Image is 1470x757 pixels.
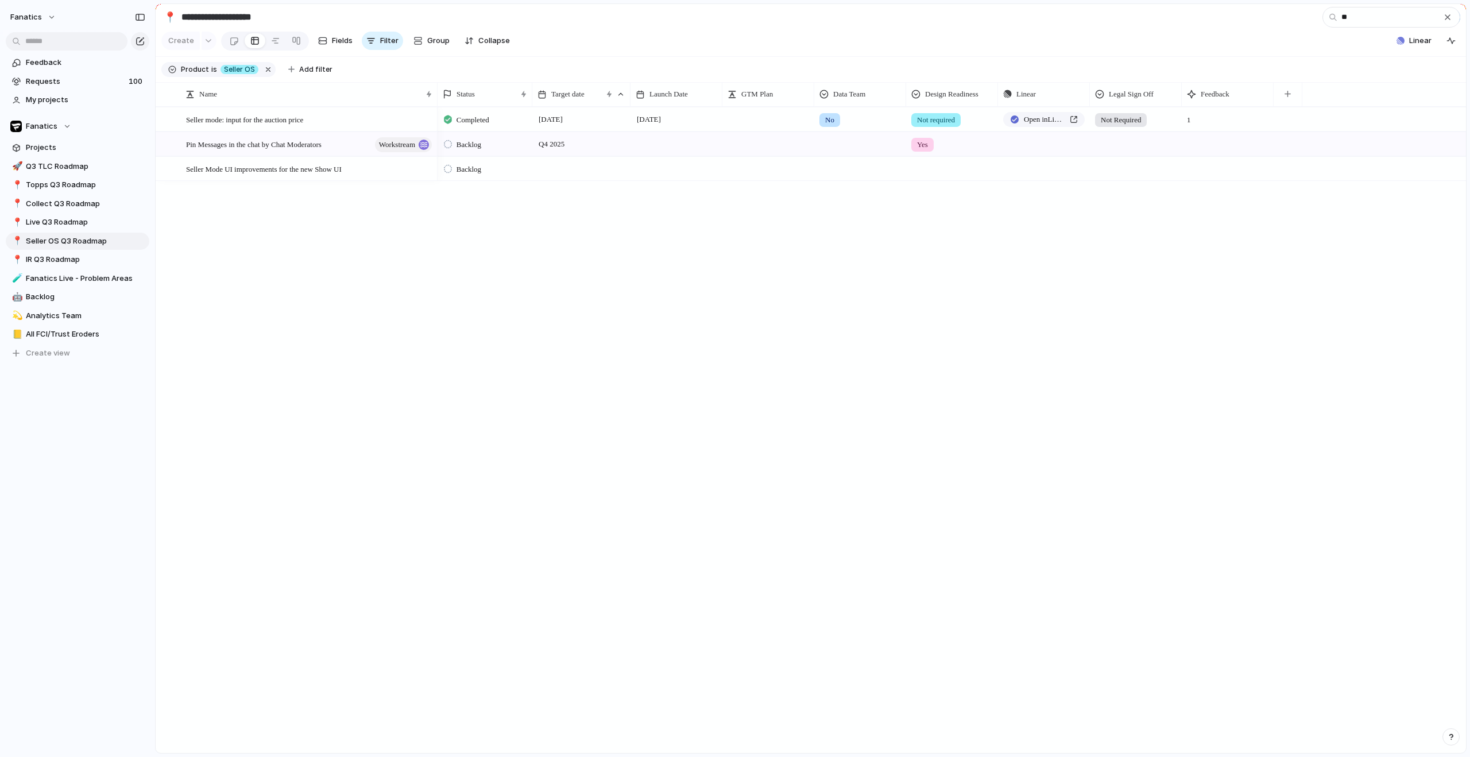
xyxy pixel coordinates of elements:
[375,137,432,152] button: workstream
[209,63,219,76] button: is
[1024,114,1065,125] span: Open in Linear
[10,273,22,284] button: 🧪
[299,64,332,75] span: Add filter
[634,113,664,126] span: [DATE]
[833,88,865,100] span: Data Team
[10,11,42,23] span: fanatics
[12,328,20,341] div: 📒
[6,73,149,90] a: Requests100
[186,113,303,126] span: Seller mode: input for the auction price
[6,270,149,287] a: 🧪Fanatics Live - Problem Areas
[10,179,22,191] button: 📍
[457,88,475,100] span: Status
[26,347,70,359] span: Create view
[6,176,149,194] a: 📍Topps Q3 Roadmap
[1109,88,1154,100] span: Legal Sign Off
[224,64,255,75] span: Seller OS
[10,217,22,228] button: 📍
[10,254,22,265] button: 📍
[457,114,489,126] span: Completed
[10,291,22,303] button: 🤖
[6,195,149,213] a: 📍Collect Q3 Roadmap
[186,137,322,150] span: Pin Messages in the chat by Chat Moderators
[6,54,149,71] a: Feedback
[6,139,149,156] a: Projects
[6,214,149,231] a: 📍Live Q3 Roadmap
[1392,32,1436,49] button: Linear
[457,139,481,150] span: Backlog
[26,198,145,210] span: Collect Q3 Roadmap
[10,329,22,340] button: 📒
[460,32,514,50] button: Collapse
[26,254,145,265] span: IR Q3 Roadmap
[26,57,145,68] span: Feedback
[925,88,978,100] span: Design Readiness
[6,91,149,109] a: My projects
[6,288,149,306] a: 🤖Backlog
[181,64,209,75] span: Product
[5,8,62,26] button: fanatics
[457,164,481,175] span: Backlog
[12,253,20,267] div: 📍
[6,233,149,250] a: 📍Seller OS Q3 Roadmap
[1101,114,1141,126] span: Not Required
[917,139,928,150] span: Yes
[380,35,399,47] span: Filter
[281,61,339,78] button: Add filter
[10,310,22,322] button: 💫
[379,137,415,153] span: workstream
[26,217,145,228] span: Live Q3 Roadmap
[6,326,149,343] a: 📒All FCI/Trust Eroders
[26,142,145,153] span: Projects
[478,35,510,47] span: Collapse
[551,88,585,100] span: Target date
[536,113,566,126] span: [DATE]
[6,251,149,268] a: 📍IR Q3 Roadmap
[10,235,22,247] button: 📍
[741,88,773,100] span: GTM Plan
[1003,112,1085,127] a: Open inLinear
[12,216,20,229] div: 📍
[26,76,125,87] span: Requests
[26,235,145,247] span: Seller OS Q3 Roadmap
[12,179,20,192] div: 📍
[1016,88,1036,100] span: Linear
[825,114,834,126] span: No
[408,32,455,50] button: Group
[427,35,450,47] span: Group
[649,88,688,100] span: Launch Date
[218,63,261,76] button: Seller OS
[6,118,149,135] button: Fanatics
[164,9,176,25] div: 📍
[12,234,20,248] div: 📍
[26,273,145,284] span: Fanatics Live - Problem Areas
[1182,108,1196,126] span: 1
[26,179,145,191] span: Topps Q3 Roadmap
[12,160,20,173] div: 🚀
[26,161,145,172] span: Q3 TLC Roadmap
[1201,88,1229,100] span: Feedback
[199,88,217,100] span: Name
[6,345,149,362] button: Create view
[26,121,57,132] span: Fanatics
[917,114,955,126] span: Not required
[12,309,20,322] div: 💫
[12,272,20,285] div: 🧪
[314,32,357,50] button: Fields
[26,291,145,303] span: Backlog
[536,137,567,151] span: Q4 2025
[6,307,149,325] a: 💫Analytics Team
[332,35,353,47] span: Fields
[26,94,145,106] span: My projects
[129,76,145,87] span: 100
[6,158,149,175] a: 🚀Q3 TLC Roadmap
[161,8,179,26] button: 📍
